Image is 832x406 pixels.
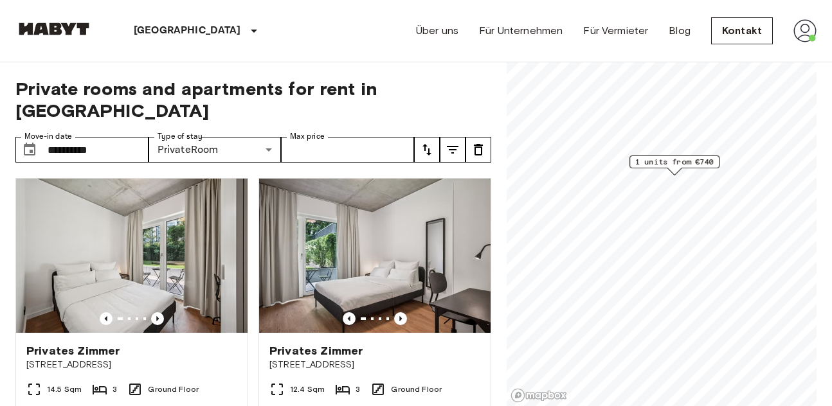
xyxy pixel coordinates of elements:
span: Ground Floor [391,384,442,395]
a: Über uns [416,23,458,39]
span: 12.4 Sqm [290,384,325,395]
button: Choose date, selected date is 1 Oct 2025 [17,137,42,163]
label: Type of stay [158,131,203,142]
span: Private rooms and apartments for rent in [GEOGRAPHIC_DATA] [15,78,491,121]
button: tune [414,137,440,163]
a: Kontakt [711,17,773,44]
a: Mapbox logo [511,388,567,403]
span: [STREET_ADDRESS] [269,358,480,371]
span: 14.5 Sqm [47,384,82,395]
div: PrivateRoom [149,137,282,163]
a: Für Unternehmen [479,23,563,39]
span: Privates Zimmer [269,343,363,358]
span: Ground Floor [148,384,199,395]
img: Marketing picture of unit DE-01-259-004-03Q [259,179,491,333]
label: Move-in date [24,131,72,142]
button: Previous image [100,312,113,325]
span: 3 [356,384,360,395]
button: tune [466,137,491,163]
a: Blog [669,23,691,39]
a: Für Vermieter [583,23,648,39]
p: [GEOGRAPHIC_DATA] [134,23,241,39]
span: Privates Zimmer [26,343,120,358]
img: Habyt [15,22,93,35]
button: Previous image [394,312,407,325]
img: avatar [793,19,817,42]
button: Previous image [151,312,164,325]
span: [STREET_ADDRESS] [26,358,237,371]
button: Previous image [343,312,356,325]
span: 1 units from €740 [635,156,714,168]
button: tune [440,137,466,163]
div: Map marker [629,155,719,175]
img: Marketing picture of unit DE-01-259-004-01Q [16,179,248,333]
span: 3 [113,384,117,395]
label: Max price [290,131,325,142]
